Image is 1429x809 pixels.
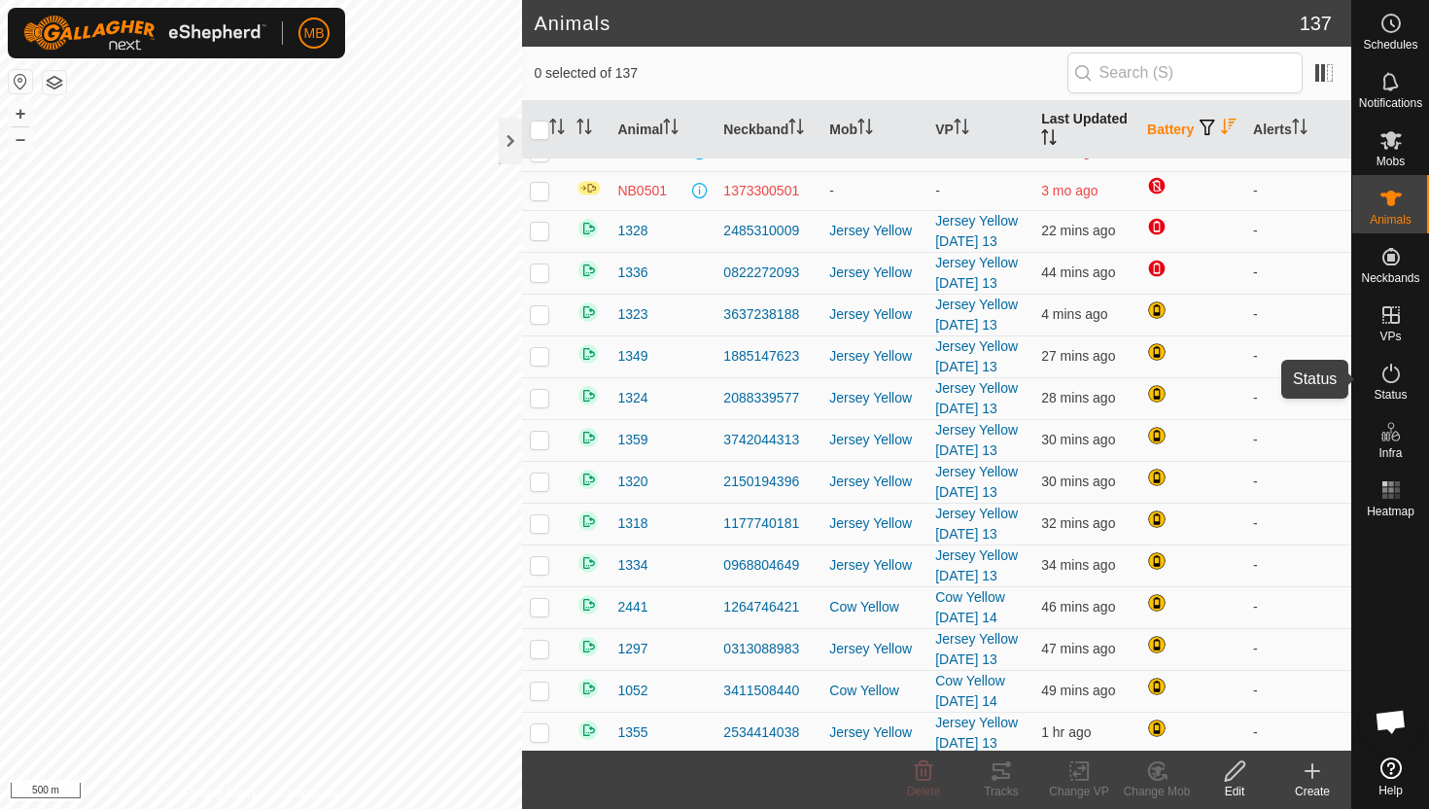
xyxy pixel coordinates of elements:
[617,597,647,617] span: 2441
[935,715,1018,751] a: Jersey Yellow [DATE] 13
[1245,171,1351,210] td: -
[1139,101,1245,159] th: Battery
[304,23,325,44] span: MB
[1245,335,1351,377] td: -
[935,464,1018,500] a: Jersey Yellow [DATE] 13
[1221,122,1237,137] p-sorticon: Activate to sort
[723,430,814,450] div: 3742044313
[1367,506,1414,517] span: Heatmap
[1245,252,1351,294] td: -
[723,722,814,743] div: 2534414038
[723,597,814,617] div: 1264746421
[617,221,647,241] span: 1328
[907,785,941,798] span: Delete
[617,263,647,283] span: 1336
[935,144,940,159] app-display-virtual-paddock-transition: -
[723,263,814,283] div: 0822272093
[715,101,821,159] th: Neckband
[1245,628,1351,670] td: -
[1363,39,1417,51] span: Schedules
[617,472,647,492] span: 1320
[1067,53,1303,93] input: Search (S)
[1374,389,1407,401] span: Status
[829,472,920,492] div: Jersey Yellow
[1041,557,1115,573] span: 14 Oct 2025, 9:10 am
[576,551,600,575] img: returning on
[1300,9,1332,38] span: 137
[617,388,647,408] span: 1324
[610,101,715,159] th: Animal
[1245,712,1351,754] td: -
[1370,214,1412,226] span: Animals
[1041,348,1115,364] span: 14 Oct 2025, 9:17 am
[576,593,600,616] img: returning on
[576,510,600,533] img: returning on
[723,639,814,659] div: 0313088983
[1273,783,1351,800] div: Create
[1041,641,1115,656] span: 14 Oct 2025, 8:56 am
[43,71,66,94] button: Map Layers
[1041,264,1115,280] span: 14 Oct 2025, 9:00 am
[935,506,1018,542] a: Jersey Yellow [DATE] 13
[723,513,814,534] div: 1177740181
[9,70,32,93] button: Reset Map
[723,555,814,576] div: 0968804649
[617,555,647,576] span: 1334
[723,181,814,201] div: 1373300501
[935,255,1018,291] a: Jersey Yellow [DATE] 13
[185,784,258,801] a: Privacy Policy
[954,122,969,137] p-sorticon: Activate to sort
[829,430,920,450] div: Jersey Yellow
[829,639,920,659] div: Jersey Yellow
[788,122,804,137] p-sorticon: Activate to sort
[617,430,647,450] span: 1359
[1362,692,1420,751] div: Open chat
[829,597,920,617] div: Cow Yellow
[829,263,920,283] div: Jersey Yellow
[1041,474,1115,489] span: 14 Oct 2025, 9:13 am
[1041,306,1107,322] span: 14 Oct 2025, 9:40 am
[935,338,1018,374] a: Jersey Yellow [DATE] 13
[829,304,920,325] div: Jersey Yellow
[534,63,1066,84] span: 0 selected of 137
[9,127,32,151] button: –
[1040,783,1118,800] div: Change VP
[617,681,647,701] span: 1052
[1245,545,1351,586] td: -
[723,221,814,241] div: 2485310009
[1245,210,1351,252] td: -
[927,101,1033,159] th: VP
[935,547,1018,583] a: Jersey Yellow [DATE] 13
[1245,670,1351,712] td: -
[1245,377,1351,419] td: -
[576,426,600,449] img: returning on
[1041,144,1098,159] span: 14 July 2025, 12:11 pm
[23,16,266,51] img: Gallagher Logo
[962,783,1040,800] div: Tracks
[723,346,814,367] div: 1885147623
[576,259,600,282] img: returning on
[534,12,1299,35] h2: Animals
[1361,272,1419,284] span: Neckbands
[1245,586,1351,628] td: -
[821,101,927,159] th: Mob
[829,722,920,743] div: Jersey Yellow
[935,297,1018,333] a: Jersey Yellow [DATE] 13
[617,513,647,534] span: 1318
[1245,461,1351,503] td: -
[935,631,1018,667] a: Jersey Yellow [DATE] 13
[1245,419,1351,461] td: -
[617,181,667,201] span: NB0501
[935,183,940,198] app-display-virtual-paddock-transition: -
[617,304,647,325] span: 1323
[829,388,920,408] div: Jersey Yellow
[829,221,920,241] div: Jersey Yellow
[1379,331,1401,342] span: VPs
[663,122,679,137] p-sorticon: Activate to sort
[1041,599,1115,615] span: 14 Oct 2025, 8:58 am
[723,304,814,325] div: 3637238188
[576,635,600,658] img: returning on
[935,380,1018,416] a: Jersey Yellow [DATE] 13
[1352,750,1429,804] a: Help
[1041,183,1098,198] span: 12 July 2025, 6:42 am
